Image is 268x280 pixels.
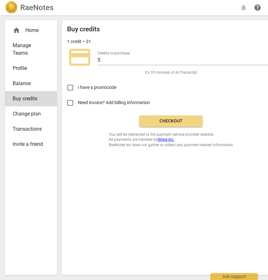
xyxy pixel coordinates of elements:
[67,25,100,33] h2: Buy credits
[5,23,57,38] div: Home
[158,137,174,142] a: Stripe Inc.
[139,115,203,127] button: Checkout
[13,27,20,34] span: home
[5,106,57,121] a: Change plan
[254,4,261,11] span: help
[5,91,57,106] a: Buy credits
[13,95,44,103] span: Buy credits
[5,1,53,14] a: LogoRaeNotes
[78,84,116,91] span: I have a promocode
[5,121,57,137] a: Transactions
[5,1,18,14] img: Logo
[252,2,263,13] a: Help
[13,65,44,72] span: Profile
[13,80,44,87] span: Balance
[13,42,44,57] span: Manage Teams
[145,70,197,75] span: It's 33 minutes of AI Transcript
[144,118,197,124] span: Checkout
[67,38,91,45] p: 1 credit = $1
[20,3,53,12] h2: RaeNotes
[13,27,44,34] div: Home
[13,110,44,118] span: Change plan
[109,132,233,148] span: You will be redirected to the payment service provider website. All payments are handled by RaeNo...
[210,273,258,280] div: Ask support
[5,137,57,152] a: Invite a friend
[13,125,44,133] span: Transactions
[5,38,57,61] a: Manage Teams
[5,76,57,91] a: Balance
[78,99,151,106] span: Need invoice? Add billing information
[67,45,92,70] span: credit_card
[5,61,57,76] a: Profile
[97,51,130,55] label: Credits to purchase
[13,140,44,148] span: Invite a friend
